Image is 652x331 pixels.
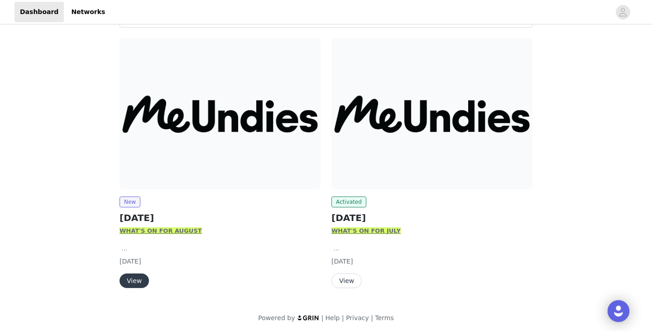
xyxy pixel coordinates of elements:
[120,227,126,234] strong: W
[66,2,110,22] a: Networks
[120,197,140,207] span: New
[120,211,321,225] h2: [DATE]
[326,314,340,321] a: Help
[321,314,324,321] span: |
[331,227,338,234] strong: W
[342,314,344,321] span: |
[371,314,373,321] span: |
[120,278,149,284] a: View
[297,315,320,321] img: logo
[331,197,366,207] span: Activated
[120,38,321,189] img: MeUndies
[126,227,201,234] strong: HAT'S ON FOR AUGUST
[608,300,629,322] div: Open Intercom Messenger
[338,227,401,234] strong: HAT'S ON FOR JULY
[120,258,141,265] span: [DATE]
[331,273,362,288] button: View
[618,5,627,19] div: avatar
[331,258,353,265] span: [DATE]
[120,273,149,288] button: View
[375,314,393,321] a: Terms
[331,38,532,189] img: MeUndies
[14,2,64,22] a: Dashboard
[258,314,295,321] span: Powered by
[331,278,362,284] a: View
[346,314,369,321] a: Privacy
[331,211,532,225] h2: [DATE]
